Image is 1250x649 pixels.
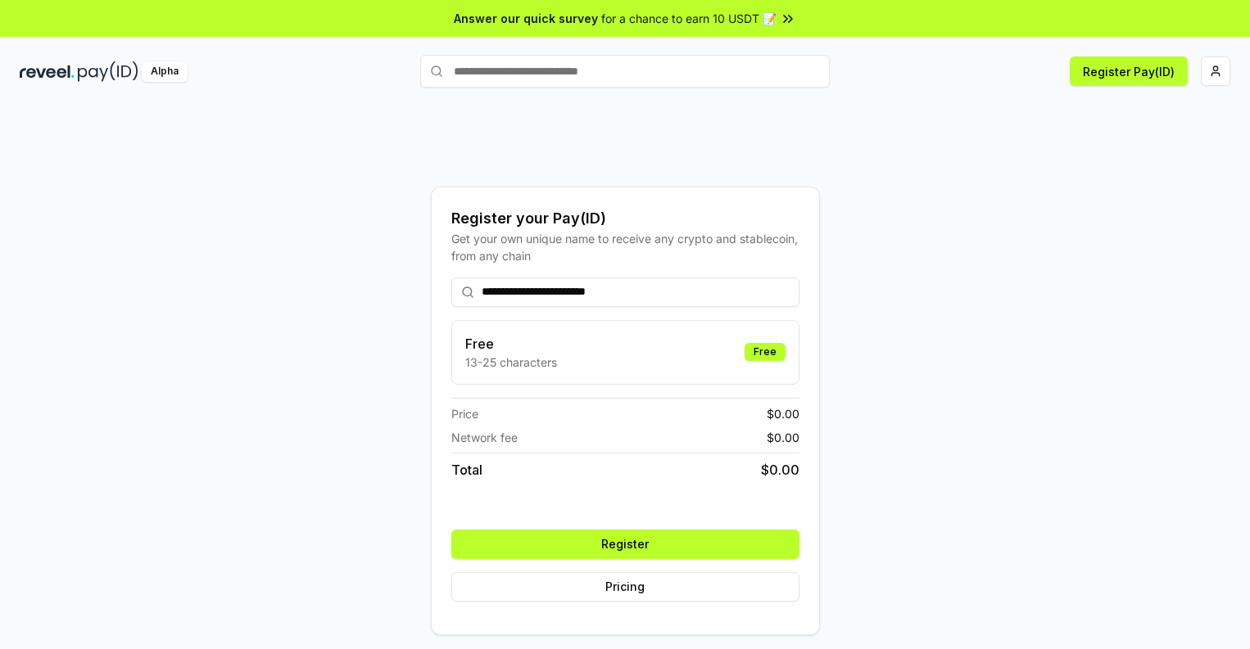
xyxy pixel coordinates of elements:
[465,354,557,371] p: 13-25 characters
[451,207,799,230] div: Register your Pay(ID)
[454,10,598,27] span: Answer our quick survey
[451,530,799,559] button: Register
[601,10,777,27] span: for a chance to earn 10 USDT 📝
[745,343,786,361] div: Free
[451,405,478,422] span: Price
[1070,56,1188,86] button: Register Pay(ID)
[142,61,188,82] div: Alpha
[761,460,799,480] span: $ 0.00
[767,405,799,422] span: $ 0.00
[451,230,799,264] div: Get your own unique name to receive any crypto and stablecoin, from any chain
[78,61,138,82] img: pay_id
[20,61,75,82] img: reveel_dark
[451,572,799,602] button: Pricing
[451,460,482,480] span: Total
[451,429,518,446] span: Network fee
[465,334,557,354] h3: Free
[767,429,799,446] span: $ 0.00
